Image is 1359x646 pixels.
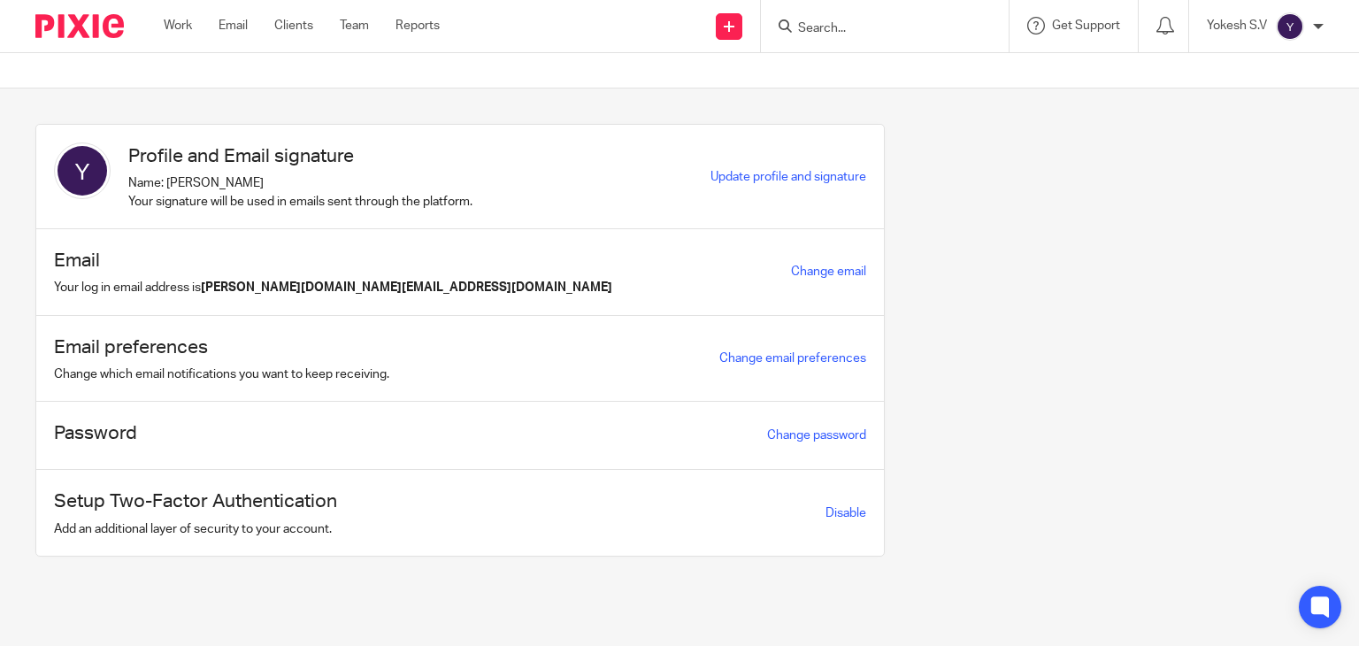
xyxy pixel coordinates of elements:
a: Email [219,17,248,35]
h1: Profile and Email signature [128,142,472,170]
p: Name: [PERSON_NAME] Your signature will be used in emails sent through the platform. [128,174,472,211]
a: Change email preferences [719,352,866,365]
span: Get Support [1052,19,1120,32]
p: Your log in email address is [54,279,612,296]
a: Work [164,17,192,35]
p: Change which email notifications you want to keep receiving. [54,365,389,383]
a: Change password [767,429,866,442]
a: Change email [791,265,866,278]
h1: Email preferences [54,334,389,361]
img: Pixie [35,14,124,38]
a: Clients [274,17,313,35]
a: Disable [825,507,866,519]
h1: Email [54,247,612,274]
img: svg%3E [54,142,111,199]
img: svg%3E [1276,12,1304,41]
a: Reports [395,17,440,35]
p: Add an additional layer of security to your account. [54,520,337,538]
a: Update profile and signature [710,171,866,183]
p: Yokesh S.V [1207,17,1267,35]
b: [PERSON_NAME][DOMAIN_NAME][EMAIL_ADDRESS][DOMAIN_NAME] [201,281,612,294]
a: Team [340,17,369,35]
h1: Setup Two-Factor Authentication [54,488,337,515]
input: Search [796,21,956,37]
h1: Password [54,419,137,447]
